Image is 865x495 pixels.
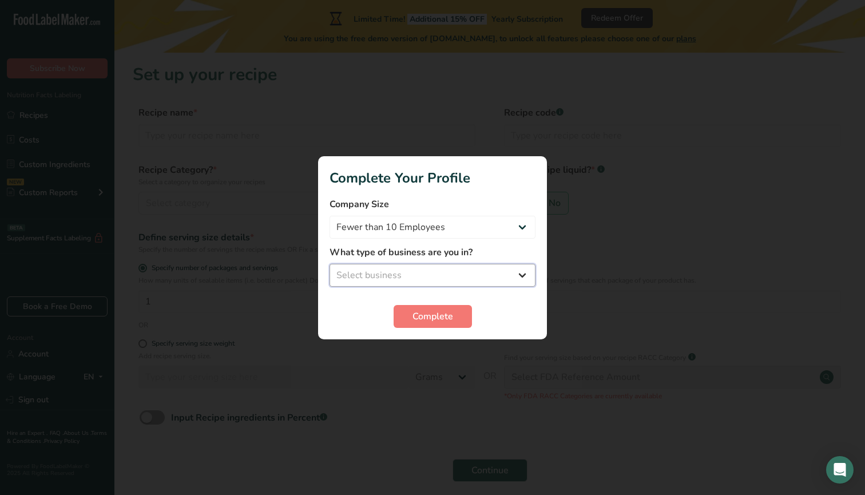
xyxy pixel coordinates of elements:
label: What type of business are you in? [330,245,535,259]
div: Open Intercom Messenger [826,456,854,484]
label: Company Size [330,197,535,211]
h1: Complete Your Profile [330,168,535,188]
button: Complete [394,305,472,328]
span: Complete [412,310,453,323]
